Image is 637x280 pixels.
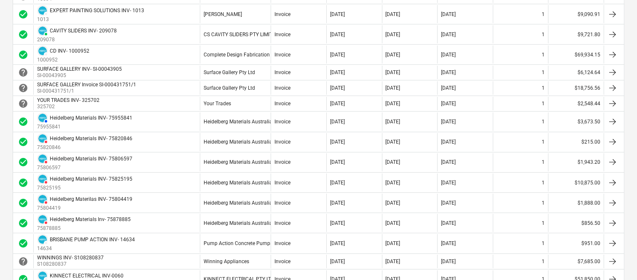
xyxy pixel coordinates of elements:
div: Invoice [274,240,290,246]
div: [PERSON_NAME] [204,11,242,17]
div: [DATE] [330,69,345,75]
div: 1 [542,85,545,91]
span: check_circle [18,50,28,60]
div: 1 [542,52,545,58]
p: SI-000431751/1 [37,88,138,95]
p: 209078 [37,36,117,43]
div: BRISBANE PUMP ACTION INV- 14634 [50,237,135,243]
div: Invoice was approved [18,117,28,127]
div: Heidelberg Materials Australia Pty LTD [204,200,290,206]
div: Pump Action Concrete Pumps (GST) [204,240,287,246]
div: [DATE] [330,32,345,37]
div: 1 [542,180,545,186]
div: [DATE] [330,101,345,107]
div: [DATE] [330,259,345,264]
div: Invoice [274,11,290,17]
span: check_circle [18,198,28,208]
p: SI-00043905 [37,72,124,79]
div: Invoice was approved [18,157,28,167]
div: Invoice was approved [18,238,28,248]
div: Invoice was approved [18,178,28,188]
div: KINNECT ELECTRICAL INV-0060 [50,273,124,279]
div: Invoice [274,52,290,58]
div: $6,124.64 [548,66,604,79]
div: Invoice has been synced with Xero and its status is currently DELETED [37,214,48,225]
div: 1 [542,200,545,206]
div: [DATE] [386,220,400,226]
div: [DATE] [441,52,456,58]
div: Heidelberg Materials Australia Pty LTD [204,180,290,186]
div: Heidelberg Materials INV- 75825195 [50,176,132,182]
div: Invoice [274,32,290,37]
span: help [18,99,28,109]
div: 1 [542,220,545,226]
div: $9,721.80 [548,25,604,43]
div: Invoice [274,101,290,107]
img: xero.svg [38,272,47,280]
span: help [18,256,28,267]
div: [DATE] [330,240,345,246]
div: $69,934.15 [548,45,604,64]
img: xero.svg [38,6,47,15]
span: check_circle [18,238,28,248]
div: [DATE] [386,119,400,125]
div: [DATE] [441,119,456,125]
div: [DATE] [386,240,400,246]
div: Invoice [274,259,290,264]
div: [DATE] [386,69,400,75]
div: [DATE] [330,139,345,145]
div: 1 [542,139,545,145]
div: [DATE] [330,119,345,125]
div: [DATE] [386,32,400,37]
div: WINNINGS INV- S108280837 [37,255,104,261]
p: 75806597 [37,164,132,171]
div: Surface Gallery Pty Ltd [204,69,255,75]
div: Invoice has been synced with Xero and its status is currently DRAFT [37,5,48,16]
div: 1 [542,240,545,246]
img: xero.svg [38,235,47,244]
div: [DATE] [441,220,456,226]
div: [DATE] [386,85,400,91]
span: check_circle [18,29,28,40]
div: [DATE] [386,159,400,165]
div: Invoice was approved [18,218,28,228]
div: $1,943.20 [548,153,604,171]
p: 75825195 [37,184,132,192]
div: Invoice was approved [18,137,28,147]
div: [DATE] [386,101,400,107]
div: CD INV- 1000952 [50,48,89,54]
div: $3,673.50 [548,112,604,131]
div: Heidelberg Materials INV- 75806597 [50,156,132,162]
div: CS CAVITY SLIDERS PTY LIMITED [204,32,279,37]
div: Invoice [274,119,290,125]
div: [DATE] [330,52,345,58]
div: Invoice is waiting for an approval [18,256,28,267]
div: $1,888.00 [548,194,604,212]
img: xero.svg [38,215,47,224]
div: SURFACE GALLERY Invoice SI-000431751/1 [37,82,136,88]
span: check_circle [18,117,28,127]
div: Invoice is waiting for an approval [18,99,28,109]
div: 1 [542,119,545,125]
div: [DATE] [441,85,456,91]
div: [DATE] [441,159,456,165]
div: 1 [542,259,545,264]
div: Invoice [274,220,290,226]
div: [DATE] [441,240,456,246]
div: $10,875.00 [548,173,604,192]
img: xero.svg [38,175,47,183]
div: Invoice has been synced with Xero and its status is currently DELETED [37,153,48,164]
div: [DATE] [330,200,345,206]
div: 1 [542,32,545,37]
p: 325702 [37,103,101,110]
div: 1 [542,101,545,107]
div: [DATE] [386,200,400,206]
div: [DATE] [386,11,400,17]
div: 1 [542,69,545,75]
div: Invoice [274,180,290,186]
div: $9,090.91 [548,5,604,23]
div: $18,756.56 [548,81,604,95]
span: check_circle [18,137,28,147]
div: [DATE] [441,259,456,264]
span: check_circle [18,9,28,19]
